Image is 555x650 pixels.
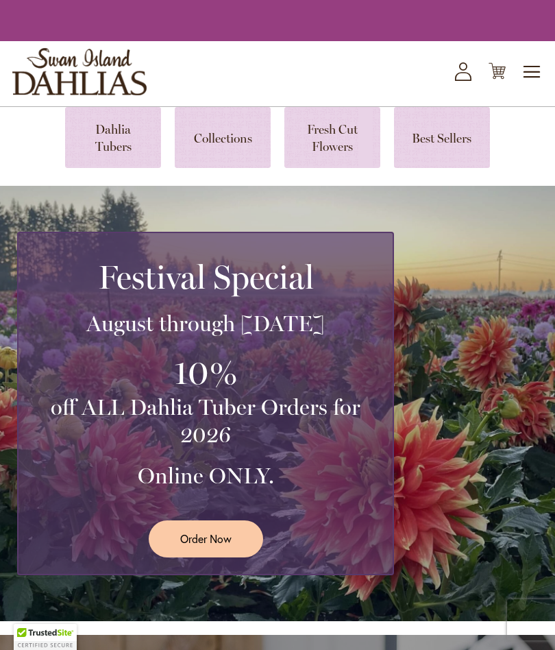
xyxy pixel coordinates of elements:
span: Order Now [180,531,232,546]
h3: August through [DATE] [35,310,376,337]
h3: off ALL Dahlia Tuber Orders for 2026 [35,394,376,448]
h2: Festival Special [35,258,376,296]
a: store logo [12,48,147,95]
h3: Online ONLY. [35,462,376,490]
a: Order Now [149,520,263,557]
h3: 10% [35,351,376,394]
